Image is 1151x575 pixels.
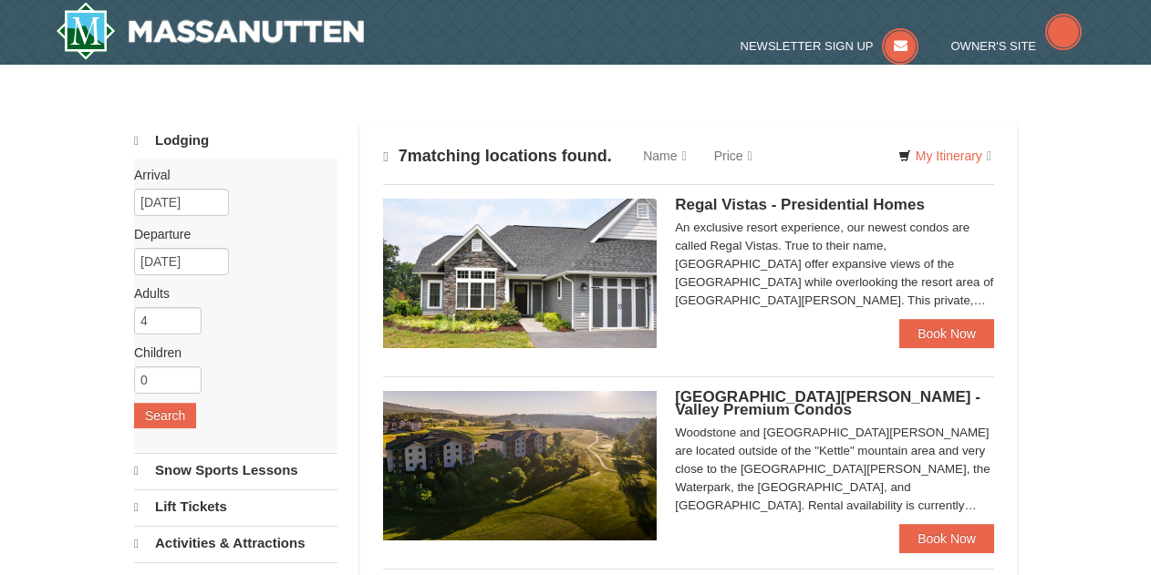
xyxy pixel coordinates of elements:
a: Massanutten Resort [56,2,364,60]
a: My Itinerary [887,142,1003,169]
img: Massanutten Resort Logo [56,2,364,60]
a: Book Now [899,524,994,553]
label: Arrival [134,166,324,184]
img: 19219041-4-ec11c166.jpg [383,391,657,540]
a: Lodging [134,124,337,158]
button: Search [134,403,196,428]
span: Newsletter Sign Up [741,39,874,53]
a: Newsletter Sign Up [741,39,919,53]
label: Children [134,344,324,362]
label: Adults [134,284,324,303]
label: Departure [134,225,324,243]
img: 19218991-1-902409a9.jpg [383,199,657,348]
span: [GEOGRAPHIC_DATA][PERSON_NAME] - Valley Premium Condos [675,388,980,418]
a: Book Now [899,319,994,348]
span: Regal Vistas - Presidential Homes [675,196,925,213]
span: Owner's Site [951,39,1037,53]
a: Snow Sports Lessons [134,453,337,488]
div: Woodstone and [GEOGRAPHIC_DATA][PERSON_NAME] are located outside of the "Kettle" mountain area an... [675,424,994,515]
a: Activities & Attractions [134,526,337,560]
div: An exclusive resort experience, our newest condos are called Regal Vistas. True to their name, [G... [675,219,994,310]
a: Lift Tickets [134,489,337,524]
a: Owner's Site [951,39,1083,53]
a: Name [629,138,700,174]
a: Price [700,138,766,174]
